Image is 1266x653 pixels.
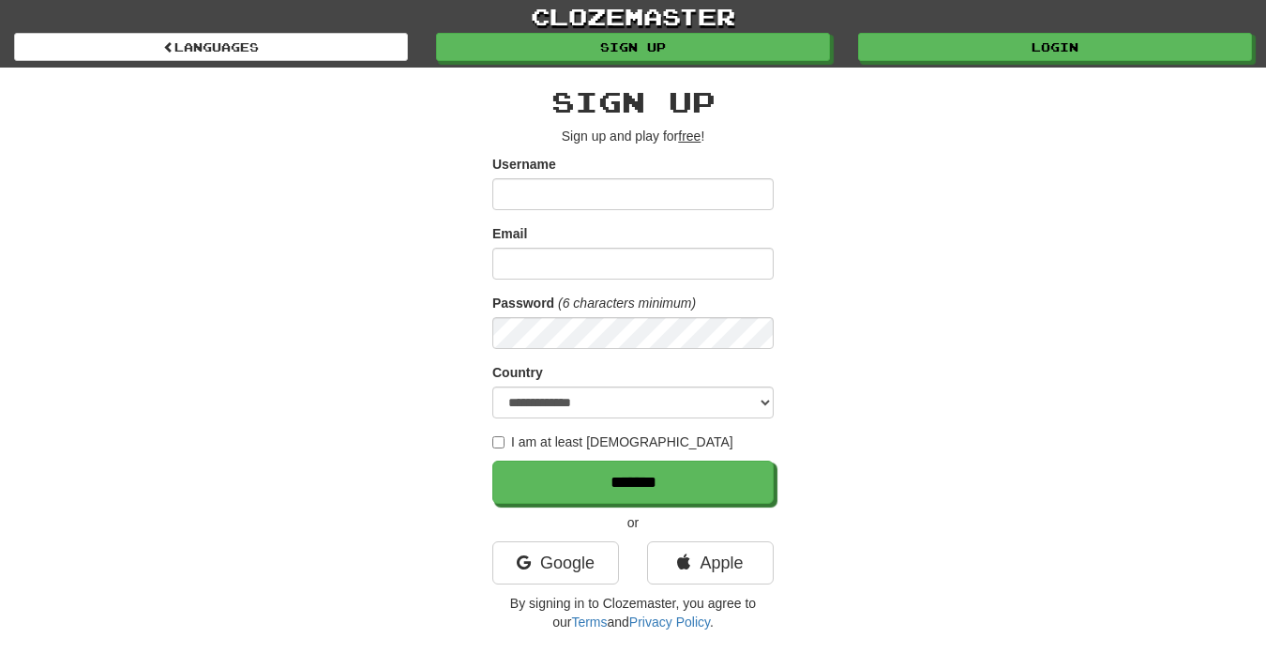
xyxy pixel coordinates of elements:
[492,436,505,448] input: I am at least [DEMOGRAPHIC_DATA]
[436,33,830,61] a: Sign up
[629,615,710,630] a: Privacy Policy
[14,33,408,61] a: Languages
[492,433,733,451] label: I am at least [DEMOGRAPHIC_DATA]
[678,129,701,144] u: free
[558,296,696,311] em: (6 characters minimum)
[492,294,554,312] label: Password
[492,541,619,585] a: Google
[492,127,774,145] p: Sign up and play for !
[492,155,556,174] label: Username
[492,594,774,631] p: By signing in to Clozemaster, you agree to our and .
[647,541,774,585] a: Apple
[571,615,607,630] a: Terms
[858,33,1252,61] a: Login
[492,224,527,243] label: Email
[492,363,543,382] label: Country
[492,86,774,117] h2: Sign up
[492,513,774,532] p: or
